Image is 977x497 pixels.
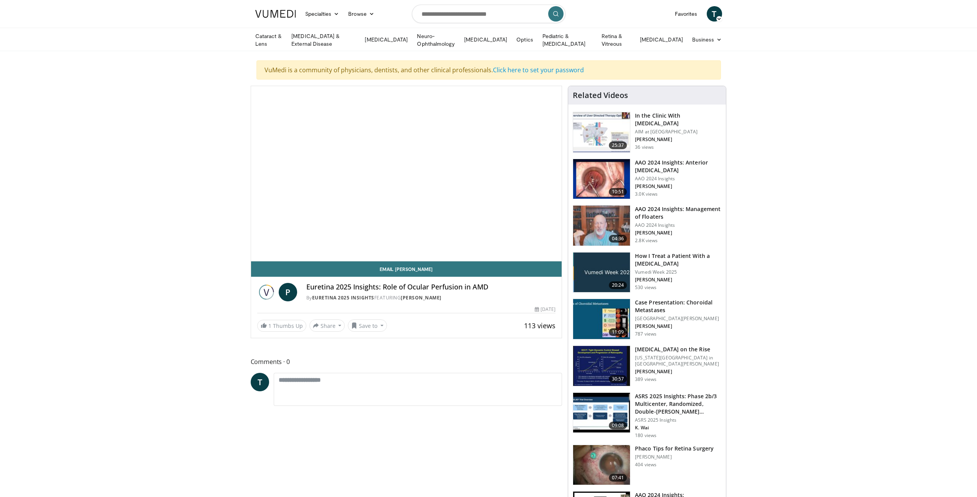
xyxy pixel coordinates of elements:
[635,32,688,47] a: [MEDICAL_DATA]
[635,159,721,174] h3: AAO 2024 Insights: Anterior [MEDICAL_DATA]
[635,355,721,367] p: [US_STATE][GEOGRAPHIC_DATA] in [GEOGRAPHIC_DATA][PERSON_NAME]
[573,299,630,339] img: 9cedd946-ce28-4f52-ae10-6f6d7f6f31c7.150x105_q85_crop-smart_upscale.jpg
[635,144,654,150] p: 36 views
[635,284,656,291] p: 530 views
[573,346,721,386] a: 30:57 [MEDICAL_DATA] on the Rise [US_STATE][GEOGRAPHIC_DATA] in [GEOGRAPHIC_DATA][PERSON_NAME] [P...
[573,159,721,199] a: 10:51 AAO 2024 Insights: Anterior [MEDICAL_DATA] AAO 2024 Insights [PERSON_NAME] 3.0K views
[635,432,656,439] p: 180 views
[597,32,635,48] a: Retina & Vitreous
[401,294,441,301] a: [PERSON_NAME]
[255,10,296,18] img: VuMedi Logo
[635,445,714,452] h3: Phaco Tips for Retina Surgery
[635,205,721,221] h3: AAO 2024 Insights: Management of Floaters
[573,112,721,153] a: 25:37 In the Clinic With [MEDICAL_DATA] AIM at [GEOGRAPHIC_DATA] [PERSON_NAME] 36 views
[306,283,556,291] h4: Euretina 2025 Insights: Role of Ocular Perfusion in AMD
[573,299,721,339] a: 11:09 Case Presentation: Choroidal Metastases [GEOGRAPHIC_DATA][PERSON_NAME] [PERSON_NAME] 787 views
[609,422,627,429] span: 09:08
[573,346,630,386] img: 4ce8c11a-29c2-4c44-a801-4e6d49003971.150x105_q85_crop-smart_upscale.jpg
[635,454,714,460] p: [PERSON_NAME]
[306,294,556,301] div: By FEATURING
[635,392,721,416] h3: ASRS 2025 Insights: Phase 2b/3 Multicenter, Randomized, Double-[PERSON_NAME]…
[412,5,565,23] input: Search topics, interventions
[573,205,721,246] a: 04:36 AAO 2024 Insights: Management of Floaters AAO 2024 Insights [PERSON_NAME] 2.8K views
[412,32,460,48] a: Neuro-Ophthalmology
[573,159,630,199] img: fd942f01-32bb-45af-b226-b96b538a46e6.150x105_q85_crop-smart_upscale.jpg
[635,183,721,189] p: [PERSON_NAME]
[635,376,656,382] p: 389 views
[635,277,721,283] p: [PERSON_NAME]
[301,6,344,22] a: Specialties
[460,32,512,47] a: [MEDICAL_DATA]
[609,474,627,482] span: 07:41
[635,462,656,468] p: 404 views
[670,6,702,22] a: Favorites
[635,252,721,268] h3: How I Treat a Patient With a [MEDICAL_DATA]
[279,283,297,301] a: P
[707,6,722,22] a: T
[635,176,721,182] p: AAO 2024 Insights
[635,222,721,228] p: AAO 2024 Insights
[573,392,721,439] a: 09:08 ASRS 2025 Insights: Phase 2b/3 Multicenter, Randomized, Double-[PERSON_NAME]… ASRS 2025 Ins...
[524,321,555,330] span: 113 views
[609,281,627,289] span: 20:24
[635,238,658,244] p: 2.8K views
[635,191,658,197] p: 3.0K views
[635,425,721,431] p: K. Wai
[609,375,627,383] span: 30:57
[609,328,627,336] span: 11:09
[635,129,721,135] p: AIM at [GEOGRAPHIC_DATA]
[287,32,360,48] a: [MEDICAL_DATA] & External Disease
[573,393,630,433] img: 5ecb1300-18cb-4c0f-a8aa-cdae21dd4259.150x105_q85_crop-smart_upscale.jpg
[609,235,627,243] span: 04:36
[635,417,721,423] p: ASRS 2025 Insights
[251,261,562,277] a: Email [PERSON_NAME]
[344,6,379,22] a: Browse
[251,32,287,48] a: Cataract & Lens
[573,445,721,485] a: 07:41 Phaco Tips for Retina Surgery [PERSON_NAME] 404 views
[256,60,721,80] div: VuMedi is a community of physicians, dentists, and other clinical professionals.
[573,445,630,485] img: 2b0bc81e-4ab6-4ab1-8b29-1f6153f15110.150x105_q85_crop-smart_upscale.jpg
[635,323,721,329] p: [PERSON_NAME]
[535,306,555,313] div: [DATE]
[635,316,721,322] p: [GEOGRAPHIC_DATA][PERSON_NAME]
[635,230,721,236] p: [PERSON_NAME]
[312,294,374,301] a: Euretina 2025 Insights
[268,322,271,329] span: 1
[309,319,345,332] button: Share
[573,206,630,246] img: 8e655e61-78ac-4b3e-a4e7-f43113671c25.150x105_q85_crop-smart_upscale.jpg
[573,252,721,293] a: 20:24 How I Treat a Patient With a [MEDICAL_DATA] Vumedi Week 2025 [PERSON_NAME] 530 views
[348,319,387,332] button: Save to
[251,86,562,261] video-js: Video Player
[573,253,630,293] img: 02d29458-18ce-4e7f-be78-7423ab9bdffd.jpg.150x105_q85_crop-smart_upscale.jpg
[688,32,727,47] a: Business
[538,32,597,48] a: Pediatric & [MEDICAL_DATA]
[635,112,721,127] h3: In the Clinic With [MEDICAL_DATA]
[573,112,630,152] img: 79b7ca61-ab04-43f8-89ee-10b6a48a0462.150x105_q85_crop-smart_upscale.jpg
[257,320,306,332] a: 1 Thumbs Up
[493,66,584,74] a: Click here to set your password
[251,357,562,367] span: Comments 0
[635,269,721,275] p: Vumedi Week 2025
[512,32,537,47] a: Optics
[573,91,628,100] h4: Related Videos
[635,136,721,143] p: [PERSON_NAME]
[635,331,656,337] p: 787 views
[609,141,627,149] span: 25:37
[635,346,721,353] h3: [MEDICAL_DATA] on the Rise
[251,373,269,391] a: T
[635,369,721,375] p: [PERSON_NAME]
[609,188,627,196] span: 10:51
[635,299,721,314] h3: Case Presentation: Choroidal Metastases
[360,32,412,47] a: [MEDICAL_DATA]
[257,283,276,301] img: Euretina 2025 Insights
